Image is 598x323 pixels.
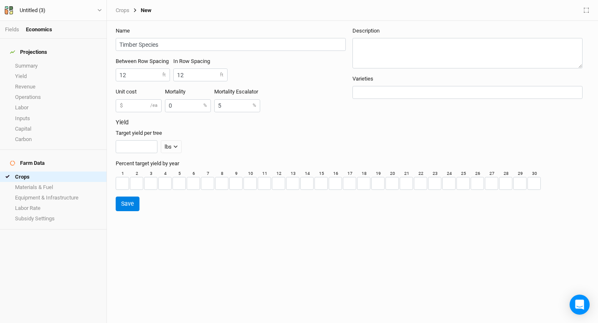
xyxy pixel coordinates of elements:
label: 22 [418,171,423,177]
label: 11 [262,171,267,177]
label: 6 [193,171,195,177]
label: 24 [447,171,452,177]
label: 17 [347,171,352,177]
div: Projections [10,49,47,56]
a: Crops [116,7,129,14]
label: 1 [122,171,124,177]
label: % [203,102,207,109]
label: Mortality Escalator [214,88,258,96]
label: 7 [207,171,209,177]
label: 27 [489,171,494,177]
label: 28 [504,171,509,177]
div: Economics [26,26,52,33]
label: 4 [164,171,167,177]
label: 18 [362,171,367,177]
label: 21 [404,171,409,177]
div: lbs [165,143,172,151]
label: 8 [221,171,223,177]
label: 10 [248,171,253,177]
label: 25 [461,171,466,177]
button: lbs [161,140,182,153]
label: Name [116,27,130,35]
label: 30 [532,171,537,177]
label: ft [162,72,166,78]
label: 29 [518,171,523,177]
label: 19 [376,171,381,177]
label: 9 [235,171,238,177]
label: Target yield per tree [116,129,162,137]
label: 23 [433,171,438,177]
label: Description [352,27,380,35]
div: New [129,7,152,14]
label: $ [120,102,123,109]
label: 26 [475,171,480,177]
button: Save [116,197,139,211]
a: Fields [5,26,19,33]
h3: Yield [116,119,589,126]
label: Mortality [165,88,185,96]
label: 13 [291,171,296,177]
label: 3 [150,171,152,177]
label: Between Row Spacing [116,58,169,65]
label: 12 [276,171,281,177]
label: % [253,102,256,109]
label: Percent target yield by year [116,160,179,167]
label: 5 [178,171,181,177]
div: Open Intercom Messenger [570,295,590,315]
div: Untitled (3) [20,6,46,15]
button: Untitled (3) [4,6,102,15]
label: /ea [150,102,157,109]
label: In Row Spacing [173,58,210,65]
label: Unit cost [116,88,137,96]
label: 16 [333,171,338,177]
label: Varieties [352,75,373,83]
label: 2 [136,171,138,177]
div: Farm Data [10,160,45,167]
label: 14 [305,171,310,177]
label: 15 [319,171,324,177]
label: 20 [390,171,395,177]
label: ft [220,72,223,78]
